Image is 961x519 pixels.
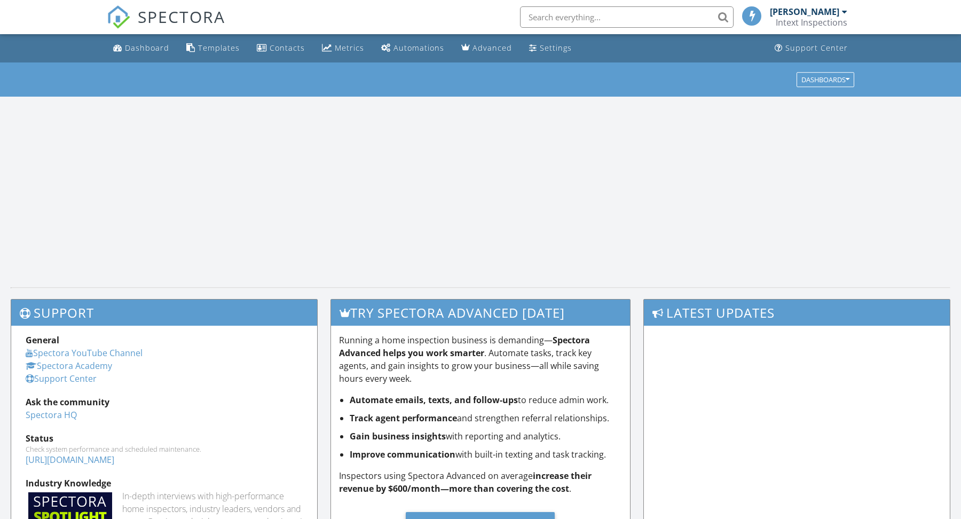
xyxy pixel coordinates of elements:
[350,449,455,460] strong: Improve communication
[644,300,950,326] h3: Latest Updates
[350,430,623,443] li: with reporting and analytics.
[350,448,623,461] li: with built-in texting and task tracking.
[525,38,576,58] a: Settings
[350,394,623,406] li: to reduce admin work.
[350,394,518,406] strong: Automate emails, texts, and follow-ups
[26,334,59,346] strong: General
[797,72,854,87] button: Dashboards
[785,43,848,53] div: Support Center
[520,6,734,28] input: Search everything...
[350,412,457,424] strong: Track agent performance
[26,432,303,445] div: Status
[253,38,309,58] a: Contacts
[26,454,114,466] a: [URL][DOMAIN_NAME]
[350,430,446,442] strong: Gain business insights
[339,334,590,359] strong: Spectora Advanced helps you work smarter
[26,396,303,408] div: Ask the community
[393,43,444,53] div: Automations
[26,445,303,453] div: Check system performance and scheduled maintenance.
[26,373,97,384] a: Support Center
[331,300,631,326] h3: Try spectora advanced [DATE]
[377,38,448,58] a: Automations (Basic)
[107,14,225,37] a: SPECTORA
[457,38,516,58] a: Advanced
[339,470,592,494] strong: increase their revenue by $600/month—more than covering the cost
[770,6,839,17] div: [PERSON_NAME]
[198,43,240,53] div: Templates
[125,43,169,53] div: Dashboard
[350,412,623,424] li: and strengthen referral relationships.
[26,360,112,372] a: Spectora Academy
[26,477,303,490] div: Industry Knowledge
[339,334,623,385] p: Running a home inspection business is demanding— . Automate tasks, track key agents, and gain ins...
[182,38,244,58] a: Templates
[270,43,305,53] div: Contacts
[801,76,849,83] div: Dashboards
[335,43,364,53] div: Metrics
[776,17,847,28] div: Intext Inspections
[107,5,130,29] img: The Best Home Inspection Software - Spectora
[26,409,77,421] a: Spectora HQ
[770,38,852,58] a: Support Center
[109,38,174,58] a: Dashboard
[540,43,572,53] div: Settings
[318,38,368,58] a: Metrics
[11,300,317,326] h3: Support
[472,43,512,53] div: Advanced
[138,5,225,28] span: SPECTORA
[26,347,143,359] a: Spectora YouTube Channel
[339,469,623,495] p: Inspectors using Spectora Advanced on average .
